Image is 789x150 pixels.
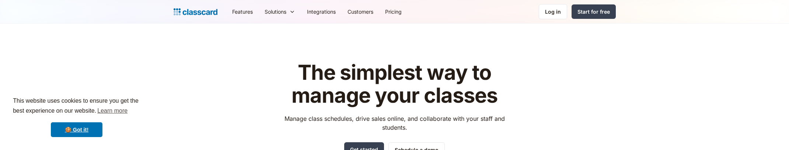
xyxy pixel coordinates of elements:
[379,3,408,20] a: Pricing
[13,96,140,116] span: This website uses cookies to ensure you get the best experience on our website.
[277,61,512,107] h1: The simplest way to manage your classes
[539,4,567,19] a: Log in
[174,7,217,17] a: home
[51,122,102,137] a: dismiss cookie message
[277,114,512,132] p: Manage class schedules, drive sales online, and collaborate with your staff and students.
[577,8,610,16] div: Start for free
[96,105,129,116] a: learn more about cookies
[301,3,342,20] a: Integrations
[342,3,379,20] a: Customers
[265,8,286,16] div: Solutions
[226,3,259,20] a: Features
[6,89,147,144] div: cookieconsent
[259,3,301,20] div: Solutions
[545,8,561,16] div: Log in
[572,4,616,19] a: Start for free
